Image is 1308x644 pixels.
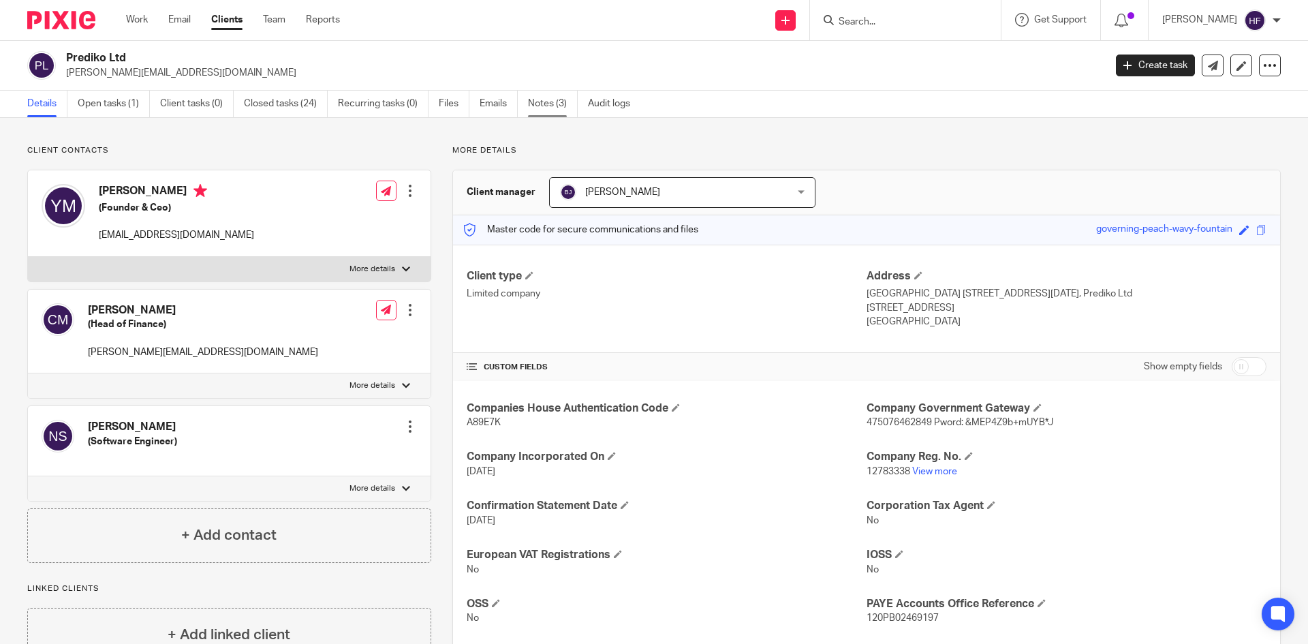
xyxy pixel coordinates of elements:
[27,145,431,156] p: Client contacts
[585,187,660,197] span: [PERSON_NAME]
[452,145,1281,156] p: More details
[263,13,285,27] a: Team
[1244,10,1266,31] img: svg%3E
[42,303,74,336] img: svg%3E
[867,315,1266,328] p: [GEOGRAPHIC_DATA]
[99,184,254,201] h4: [PERSON_NAME]
[1096,222,1232,238] div: governing-peach-wavy-fountain
[27,11,95,29] img: Pixie
[867,401,1266,416] h4: Company Government Gateway
[88,435,177,448] h5: (Software Engineer)
[1144,360,1222,373] label: Show empty fields
[126,13,148,27] a: Work
[88,420,177,434] h4: [PERSON_NAME]
[467,565,479,574] span: No
[88,303,318,318] h4: [PERSON_NAME]
[1162,13,1237,27] p: [PERSON_NAME]
[244,91,328,117] a: Closed tasks (24)
[160,91,234,117] a: Client tasks (0)
[467,467,495,476] span: [DATE]
[467,287,867,301] p: Limited company
[867,467,910,476] span: 12783338
[467,401,867,416] h4: Companies House Authentication Code
[480,91,518,117] a: Emails
[467,418,501,427] span: A89E7K
[867,565,879,574] span: No
[467,185,535,199] h3: Client manager
[211,13,243,27] a: Clients
[867,301,1266,315] p: [STREET_ADDRESS]
[66,51,890,65] h2: Prediko Ltd
[467,362,867,373] h4: CUSTOM FIELDS
[66,66,1095,80] p: [PERSON_NAME][EMAIL_ADDRESS][DOMAIN_NAME]
[867,548,1266,562] h4: IOSS
[837,16,960,29] input: Search
[99,228,254,242] p: [EMAIL_ADDRESS][DOMAIN_NAME]
[349,264,395,275] p: More details
[467,450,867,464] h4: Company Incorporated On
[78,91,150,117] a: Open tasks (1)
[867,287,1266,301] p: [GEOGRAPHIC_DATA] [STREET_ADDRESS][DATE], Prediko Ltd
[467,516,495,525] span: [DATE]
[912,467,957,476] a: View more
[867,516,879,525] span: No
[42,184,85,228] img: svg%3E
[463,223,698,236] p: Master code for secure communications and files
[193,184,207,198] i: Primary
[1034,15,1087,25] span: Get Support
[439,91,469,117] a: Files
[27,91,67,117] a: Details
[867,613,939,623] span: 120PB02469197
[168,13,191,27] a: Email
[467,613,479,623] span: No
[349,380,395,391] p: More details
[867,418,1053,427] span: 475076462849 Pword: &MEP4Z9b+mUYB*J
[349,483,395,494] p: More details
[867,450,1266,464] h4: Company Reg. No.
[588,91,640,117] a: Audit logs
[867,597,1266,611] h4: PAYE Accounts Office Reference
[99,201,254,215] h5: (Founder & Ceo)
[27,51,56,80] img: svg%3E
[338,91,429,117] a: Recurring tasks (0)
[867,269,1266,283] h4: Address
[467,269,867,283] h4: Client type
[528,91,578,117] a: Notes (3)
[467,499,867,513] h4: Confirmation Statement Date
[42,420,74,453] img: svg%3E
[467,548,867,562] h4: European VAT Registrations
[1116,55,1195,76] a: Create task
[27,583,431,594] p: Linked clients
[88,346,318,359] p: [PERSON_NAME][EMAIL_ADDRESS][DOMAIN_NAME]
[181,525,277,546] h4: + Add contact
[560,184,576,200] img: svg%3E
[867,499,1266,513] h4: Corporation Tax Agent
[306,13,340,27] a: Reports
[467,597,867,611] h4: OSS
[88,318,318,331] h5: (Head of Finance)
